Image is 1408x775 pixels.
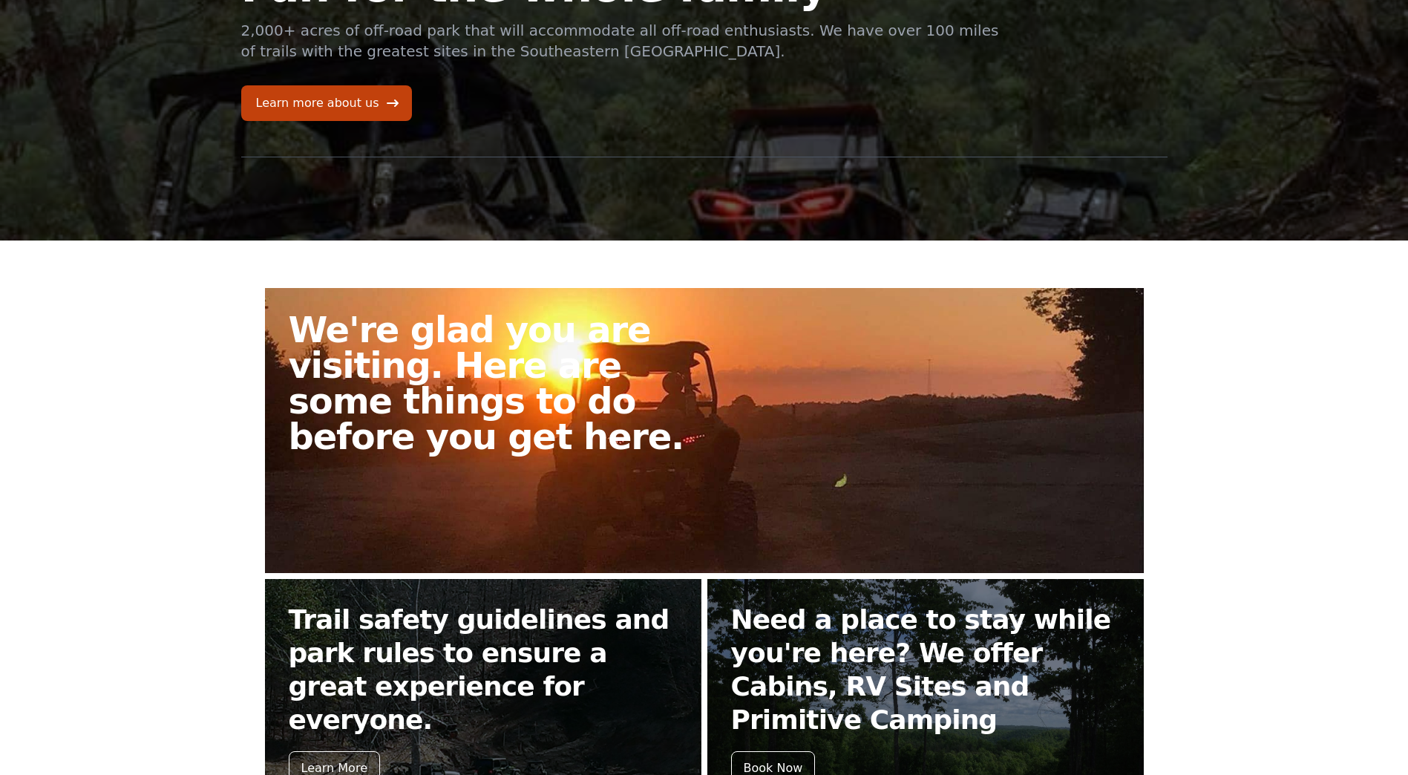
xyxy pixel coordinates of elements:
[241,85,412,121] a: Learn more about us
[265,288,1144,573] a: We're glad you are visiting. Here are some things to do before you get here.
[289,312,716,454] h2: We're glad you are visiting. Here are some things to do before you get here.
[731,603,1120,736] h2: Need a place to stay while you're here? We offer Cabins, RV Sites and Primitive Camping
[241,20,1001,62] p: 2,000+ acres of off-road park that will accommodate all off-road enthusiasts. We have over 100 mi...
[289,603,678,736] h2: Trail safety guidelines and park rules to ensure a great experience for everyone.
